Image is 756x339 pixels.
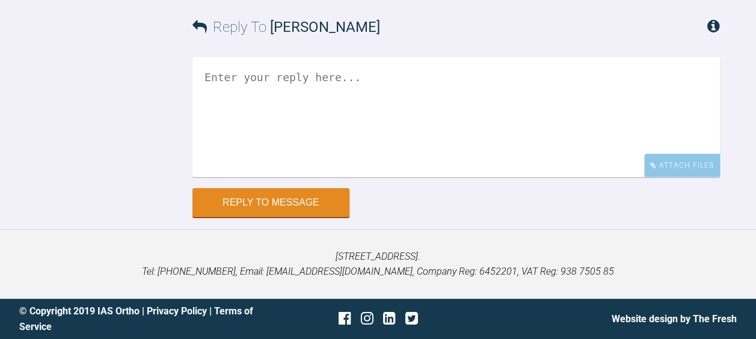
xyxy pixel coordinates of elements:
[270,19,380,35] span: [PERSON_NAME]
[192,16,380,38] h3: Reply To
[19,304,259,334] div: © Copyright 2019 IAS Ortho | |
[19,249,737,279] p: [STREET_ADDRESS]. Tel: [PHONE_NUMBER], Email: [EMAIL_ADDRESS][DOMAIN_NAME], Company Reg: 6452201,...
[147,305,207,317] a: Privacy Policy
[192,188,349,217] button: Reply to Message
[19,305,253,332] a: Terms of Service
[612,313,737,325] a: Website design by The Fresh
[644,154,720,177] div: Attach Files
